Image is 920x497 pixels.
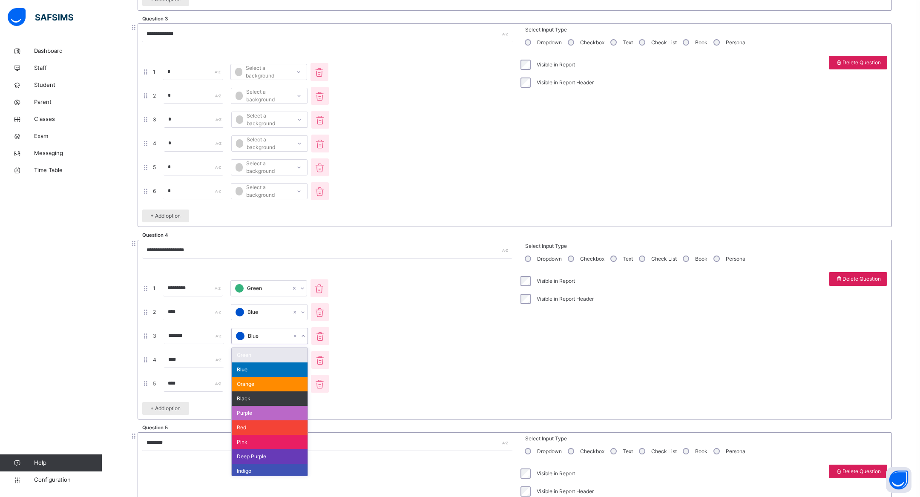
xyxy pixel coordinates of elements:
label: Check List [651,39,677,46]
label: Persona [726,448,745,455]
span: Delete Question [835,59,881,66]
label: Question 5 [142,424,168,431]
div: 1Green [142,279,513,298]
span: Parent [34,98,102,106]
button: Open asap [886,467,911,493]
div: Black [232,391,308,406]
label: Check List [651,448,677,455]
div: Green [235,284,291,293]
label: Dropdown [537,255,562,263]
span: 3 [142,326,329,346]
div: 6Select a background [142,181,513,201]
label: Book [695,255,707,263]
div: Question 4Select Input TypeDropdownCheckboxTextCheck ListBookPersona1Green 2Blue 3BlueGreenBlueOr... [130,240,892,428]
span: 4 [142,134,329,153]
label: Dropdown [537,39,562,46]
span: 3 [142,110,329,129]
div: Deep Purple [232,449,308,464]
div: Pink [232,435,308,449]
div: 4Select a background [142,134,513,153]
label: Text [623,39,633,46]
label: Checkbox [580,39,604,46]
div: Purple [232,406,308,420]
label: Visible in Report [537,61,575,69]
div: 5Select a background [142,158,513,177]
div: Select a background [236,159,290,175]
span: 5 [142,158,329,177]
span: Messaging [34,149,102,158]
div: 3Select a background [142,110,513,129]
img: safsims [8,8,73,26]
span: 1 [142,62,328,82]
div: 1Select a background [142,62,513,82]
span: Delete Question [835,468,881,475]
span: 1 [142,279,328,298]
span: Staff [34,64,102,72]
span: Delete Question [835,275,881,283]
label: Dropdown [537,448,562,455]
div: Select a background [236,88,290,104]
span: 2 [142,86,329,106]
label: Checkbox [580,448,604,455]
div: Blue [236,308,292,316]
span: Configuration [34,476,102,484]
label: Visible in Report [537,277,575,285]
div: 3BlueGreenBlueOrangeBlackPurpleRedPinkDeep PurpleIndigoLight BlueCyanTeal [142,326,513,346]
div: 4Pink [142,350,513,370]
div: Orange [232,377,308,391]
div: 2Select a background [142,86,513,106]
label: Persona [726,255,745,263]
span: + Add option [149,405,183,412]
div: 5Red [142,374,513,394]
span: Classes [34,115,102,124]
span: Select Input Type [525,26,883,34]
span: Select Input Type [525,435,883,442]
label: Question 3 [142,15,168,23]
label: Visible in Report Header [537,79,594,86]
div: Select a background [235,64,290,80]
span: Exam [34,132,102,141]
div: Select a background [236,135,290,152]
div: Indigo [232,464,308,478]
div: Blue [232,362,308,377]
span: 6 [142,181,329,201]
span: Help [34,459,102,467]
div: Green [232,348,308,362]
div: Select a background [236,112,290,128]
label: Visible in Report Header [537,295,594,303]
span: Time Table [34,166,102,175]
label: Check List [651,255,677,263]
div: Blue [236,332,292,340]
span: Dashboard [34,47,102,55]
label: Visible in Report Header [537,488,594,495]
label: Text [623,255,633,263]
label: Text [623,448,633,455]
div: Select a background [236,183,290,199]
span: Select Input Type [525,242,883,250]
label: Question 4 [142,232,168,239]
span: 4 [142,350,329,370]
label: Persona [726,39,745,46]
label: Checkbox [580,255,604,263]
span: 2 [142,302,329,322]
label: Visible in Report [537,470,575,477]
div: 2Blue [142,302,513,322]
span: Student [34,81,102,89]
span: 5 [142,374,329,394]
label: Book [695,39,707,46]
div: Red [232,420,308,435]
label: Book [695,448,707,455]
span: + Add option [149,212,183,220]
div: Question 3Select Input TypeDropdownCheckboxTextCheck ListBookPersona1Select a background 2Select ... [130,23,892,236]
